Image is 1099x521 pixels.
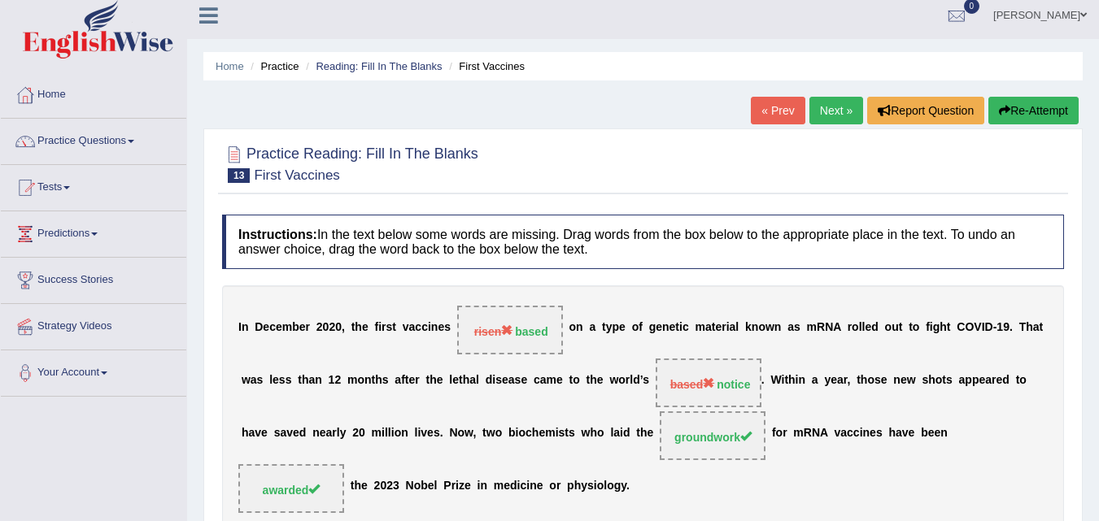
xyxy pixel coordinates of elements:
[430,374,437,387] b: h
[1,165,186,206] a: Tests
[302,374,309,387] b: h
[540,374,547,387] b: a
[372,374,376,387] b: t
[463,374,470,387] b: h
[834,427,840,440] b: v
[329,321,335,334] b: 2
[752,321,759,334] b: n
[469,374,476,387] b: a
[452,374,459,387] b: e
[1040,321,1044,334] b: t
[922,374,928,387] b: s
[228,168,250,183] span: 13
[293,427,299,440] b: e
[618,374,626,387] b: o
[639,321,643,334] b: f
[888,427,896,440] b: h
[913,321,920,334] b: o
[844,374,848,387] b: r
[745,321,752,334] b: k
[809,97,863,124] a: Next »
[926,321,930,334] b: f
[772,427,776,440] b: f
[942,374,946,387] b: t
[812,374,818,387] b: a
[298,374,302,387] b: t
[722,321,726,334] b: r
[569,374,573,387] b: t
[648,427,654,440] b: e
[974,321,981,334] b: V
[415,374,419,387] b: r
[1026,321,1033,334] b: h
[382,374,389,387] b: s
[329,374,335,387] b: 1
[935,427,941,440] b: e
[670,378,714,391] span: based
[431,321,438,334] b: n
[282,321,292,334] b: m
[870,427,876,440] b: e
[458,427,465,440] b: o
[518,427,526,440] b: o
[640,374,643,387] b: ’
[636,427,640,440] b: t
[907,374,916,387] b: w
[238,228,317,241] b: Instructions:
[848,374,851,387] b: ,
[1,304,186,345] a: Strategy Videos
[597,427,604,440] b: o
[761,374,765,387] b: .
[765,321,774,334] b: w
[445,59,525,74] li: First Vaccines
[928,427,935,440] b: e
[280,427,286,440] b: a
[788,374,796,387] b: h
[982,321,985,334] b: I
[516,427,519,440] b: i
[495,374,502,387] b: s
[946,374,953,387] b: s
[717,378,750,391] strong: notice
[837,374,844,387] b: a
[482,427,486,440] b: t
[340,427,347,440] b: y
[892,321,899,334] b: u
[840,427,847,440] b: a
[216,60,244,72] a: Home
[426,374,430,387] b: t
[1,350,186,391] a: Your Account
[415,427,418,440] b: l
[242,374,251,387] b: w
[863,427,870,440] b: n
[921,427,928,440] b: b
[649,321,656,334] b: g
[427,427,434,440] b: e
[437,374,443,387] b: e
[502,374,508,387] b: e
[486,427,495,440] b: w
[613,427,620,440] b: a
[405,374,409,387] b: t
[495,427,503,440] b: o
[526,427,532,440] b: c
[391,427,395,440] b: i
[997,321,1003,334] b: 1
[783,427,787,440] b: r
[449,427,457,440] b: N
[784,374,788,387] b: t
[933,321,940,334] b: g
[378,321,382,334] b: i
[847,427,853,440] b: c
[965,374,972,387] b: p
[308,374,315,387] b: a
[476,374,479,387] b: l
[263,321,269,334] b: e
[1016,374,1020,387] b: t
[871,321,879,334] b: d
[874,374,881,387] b: s
[276,321,282,334] b: e
[222,142,478,183] h2: Practice Reading: Fill In The Blanks
[705,321,712,334] b: a
[421,427,427,440] b: v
